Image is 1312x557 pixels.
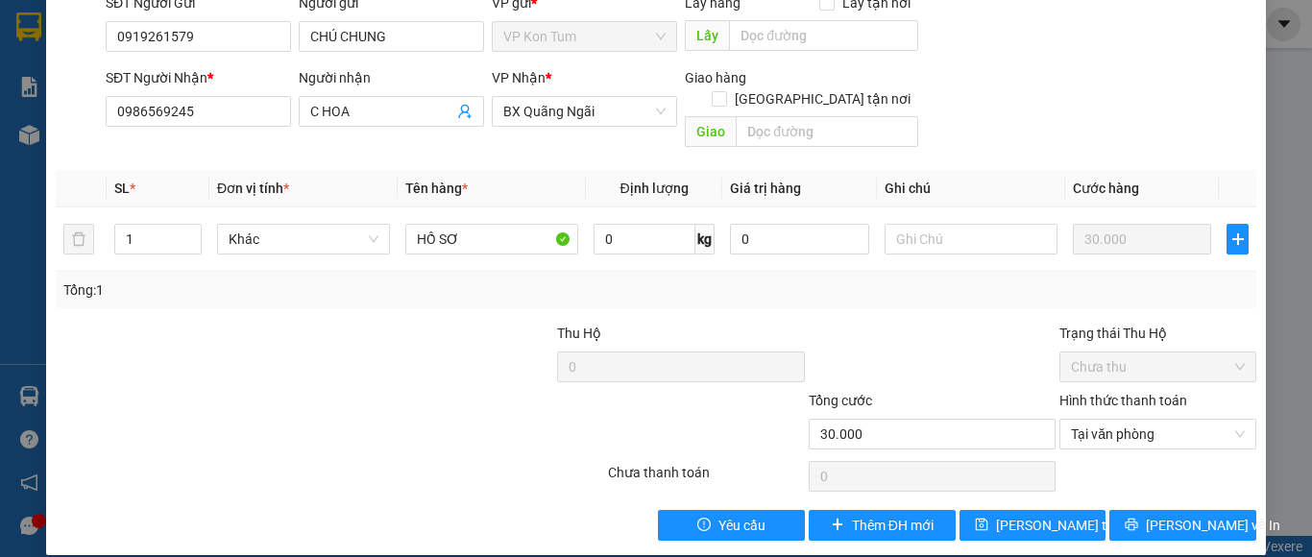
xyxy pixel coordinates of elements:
button: plusThêm ĐH mới [809,510,956,541]
span: Cước hàng [1073,181,1139,196]
span: Thu Hộ [557,326,601,341]
span: [PERSON_NAME] và In [1146,515,1280,536]
button: printer[PERSON_NAME] và In [1109,510,1256,541]
input: Dọc đường [729,20,918,51]
label: Hình thức thanh toán [1059,393,1187,408]
span: plus [1227,231,1248,247]
span: Yêu cầu [718,515,765,536]
span: Tại văn phòng [1071,420,1245,448]
div: SĐT Người Nhận [106,67,291,88]
span: Tổng cước [809,393,872,408]
span: kg [695,224,715,254]
div: Người nhận [299,67,484,88]
div: Trạng thái Thu Hộ [1059,323,1256,344]
div: Tổng: 1 [63,279,508,301]
span: Giao hàng [685,70,746,85]
span: plus [831,518,844,533]
span: Tên hàng [405,181,468,196]
span: printer [1125,518,1138,533]
span: [GEOGRAPHIC_DATA] tận nơi [727,88,918,109]
span: [PERSON_NAME] thay đổi [996,515,1150,536]
button: delete [63,224,94,254]
button: exclamation-circleYêu cầu [658,510,805,541]
button: save[PERSON_NAME] thay đổi [960,510,1106,541]
input: VD: Bàn, Ghế [405,224,578,254]
span: SL [114,181,130,196]
span: Lấy [685,20,729,51]
span: Thêm ĐH mới [852,515,934,536]
span: save [975,518,988,533]
input: 0 [1073,224,1211,254]
span: user-add [457,104,473,119]
div: Chưa thanh toán [606,462,807,496]
th: Ghi chú [877,170,1065,207]
span: Khác [229,225,378,254]
span: VP Nhận [492,70,546,85]
span: Giá trị hàng [730,181,801,196]
span: BX Quãng Ngãi [503,97,666,126]
span: Giao [685,116,736,147]
span: Định lượng [620,181,688,196]
span: VP Kon Tum [503,22,666,51]
input: Ghi Chú [885,224,1057,254]
input: Dọc đường [736,116,918,147]
span: Đơn vị tính [217,181,289,196]
button: plus [1227,224,1249,254]
span: exclamation-circle [697,518,711,533]
span: Chưa thu [1071,352,1245,381]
